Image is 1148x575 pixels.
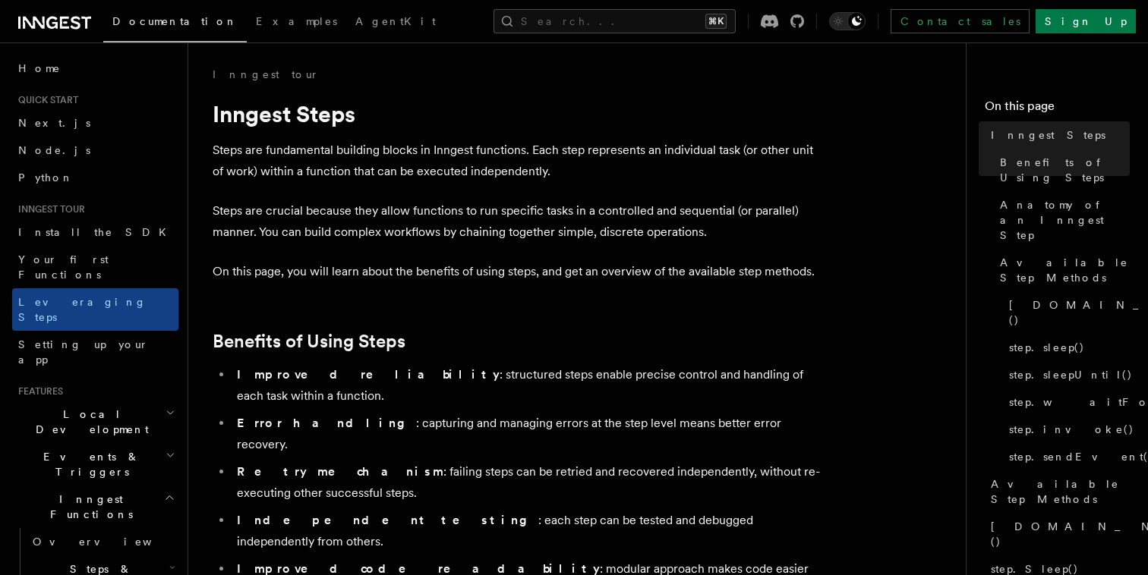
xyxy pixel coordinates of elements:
[18,296,147,323] span: Leveraging Steps
[1009,340,1085,355] span: step.sleep()
[232,364,820,407] li: : structured steps enable precise control and handling of each task within a function.
[18,61,61,76] span: Home
[985,470,1130,513] a: Available Step Methods
[1003,416,1130,443] a: step.invoke()
[994,249,1130,291] a: Available Step Methods
[1009,367,1133,382] span: step.sleepUntil()
[18,253,109,281] span: Your first Functions
[213,200,820,243] p: Steps are crucial because they allow functions to run specific tasks in a controlled and sequenti...
[494,9,736,33] button: Search...⌘K
[12,407,166,437] span: Local Development
[12,164,178,191] a: Python
[18,171,74,184] span: Python
[991,476,1130,507] span: Available Step Methods
[27,528,178,555] a: Overview
[12,246,178,288] a: Your first Functions
[12,492,164,522] span: Inngest Functions
[985,121,1130,149] a: Inngest Steps
[1003,388,1130,416] a: step.waitForEvent()
[1036,9,1136,33] a: Sign Up
[985,513,1130,555] a: [DOMAIN_NAME]()
[232,510,820,552] li: : each step can be tested and debugged independently from others.
[994,149,1130,191] a: Benefits of Using Steps
[18,226,175,238] span: Install the SDK
[213,261,820,282] p: On this page, you will learn about the benefits of using steps, and get an overview of the availa...
[12,288,178,331] a: Leveraging Steps
[12,401,178,443] button: Local Development
[237,513,538,527] strong: Independent testing
[12,485,178,528] button: Inngest Functions
[213,331,405,352] a: Benefits of Using Steps
[1000,155,1130,185] span: Benefits of Using Steps
[891,9,1030,33] a: Contact sales
[1003,443,1130,470] a: step.sendEvent()
[232,461,820,504] li: : failing steps can be retried and recovered independently, without re-executing other successful...
[705,14,727,29] kbd: ⌘K
[18,144,90,156] span: Node.js
[213,140,820,182] p: Steps are fundamental building blocks in Inngest functions. Each step represents an individual ta...
[103,5,247,42] a: Documentation
[985,97,1130,121] h4: On this page
[1003,334,1130,361] a: step.sleep()
[18,338,149,366] span: Setting up your app
[829,12,866,30] button: Toggle dark mode
[256,15,337,27] span: Examples
[12,218,178,246] a: Install the SDK
[112,15,238,27] span: Documentation
[1003,291,1130,334] a: [DOMAIN_NAME]()
[12,385,63,397] span: Features
[12,137,178,164] a: Node.js
[12,443,178,485] button: Events & Triggers
[213,67,319,82] a: Inngest tour
[12,55,178,82] a: Home
[355,15,436,27] span: AgentKit
[232,413,820,455] li: : capturing and managing errors at the step level means better error recovery.
[12,331,178,373] a: Setting up your app
[1000,255,1130,285] span: Available Step Methods
[33,536,189,548] span: Overview
[12,449,166,479] span: Events & Triggers
[346,5,445,41] a: AgentKit
[18,117,90,129] span: Next.js
[1009,422,1134,437] span: step.invoke()
[991,127,1105,143] span: Inngest Steps
[237,367,500,382] strong: Improved reliability
[237,464,443,479] strong: Retry mechanism
[1000,197,1130,243] span: Anatomy of an Inngest Step
[12,94,78,106] span: Quick start
[213,100,820,127] h1: Inngest Steps
[12,203,85,215] span: Inngest tour
[1003,361,1130,388] a: step.sleepUntil()
[994,191,1130,249] a: Anatomy of an Inngest Step
[247,5,346,41] a: Examples
[237,416,416,430] strong: Error handling
[12,109,178,137] a: Next.js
